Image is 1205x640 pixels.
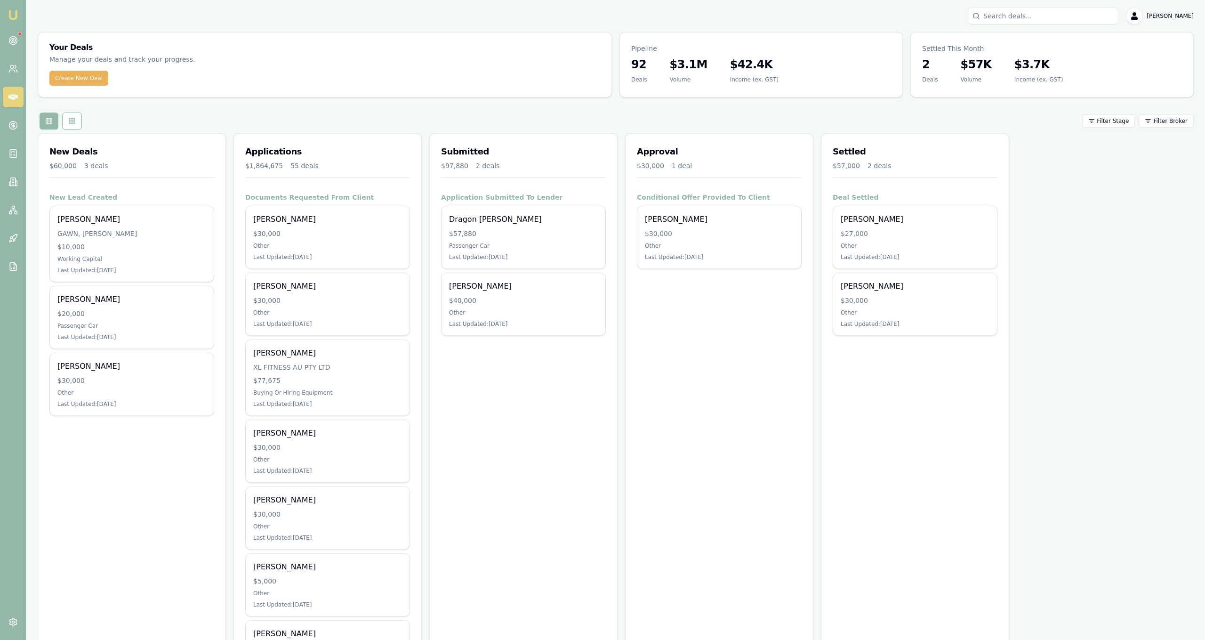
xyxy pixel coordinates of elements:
div: GAWN, [PERSON_NAME] [57,229,206,238]
div: [PERSON_NAME] [253,428,402,439]
div: Last Updated: [DATE] [253,601,402,608]
div: Dragon [PERSON_NAME] [449,214,598,225]
div: Buying Or Hiring Equipment [253,389,402,397]
div: [PERSON_NAME] [57,361,206,372]
div: [PERSON_NAME] [645,214,794,225]
div: $30,000 [57,376,206,385]
div: Passenger Car [57,322,206,330]
div: 3 deals [84,161,108,170]
h3: Settled [833,145,997,158]
div: Other [253,456,402,463]
div: Last Updated: [DATE] [57,333,206,341]
div: [PERSON_NAME] [57,214,206,225]
div: Other [253,309,402,316]
div: Other [449,309,598,316]
div: Last Updated: [DATE] [253,253,402,261]
div: Last Updated: [DATE] [841,320,989,328]
div: $57,000 [833,161,860,170]
div: $30,000 [253,510,402,519]
button: Filter Stage [1082,114,1135,128]
div: 55 deals [290,161,319,170]
span: [PERSON_NAME] [1147,12,1194,20]
div: $5,000 [253,576,402,586]
img: emu-icon-u.png [8,9,19,21]
div: Deals [631,76,647,83]
div: Last Updated: [DATE] [253,467,402,475]
h4: New Lead Created [49,193,214,202]
div: $20,000 [57,309,206,318]
div: [PERSON_NAME] [449,281,598,292]
h3: 2 [922,57,938,72]
div: $1,864,675 [245,161,283,170]
button: Filter Broker [1139,114,1194,128]
div: Other [645,242,794,250]
h3: $3.7K [1014,57,1063,72]
div: $57,880 [449,229,598,238]
div: XL FITNESS AU PTY LTD [253,363,402,372]
div: Income (ex. GST) [1014,76,1063,83]
div: [PERSON_NAME] [253,628,402,640]
h4: Conditional Offer Provided To Client [637,193,802,202]
h4: Deal Settled [833,193,997,202]
div: Last Updated: [DATE] [645,253,794,261]
div: Volume [961,76,992,83]
button: Create New Deal [49,71,108,86]
h3: $42.4K [730,57,779,72]
div: Last Updated: [DATE] [449,253,598,261]
div: Last Updated: [DATE] [841,253,989,261]
p: Pipeline [631,44,891,53]
h3: Submitted [441,145,606,158]
div: [PERSON_NAME] [253,494,402,506]
div: Last Updated: [DATE] [253,400,402,408]
h3: 92 [631,57,647,72]
div: $30,000 [253,229,402,238]
div: $30,000 [253,296,402,305]
div: Other [57,389,206,397]
p: Settled This Month [922,44,1182,53]
div: Passenger Car [449,242,598,250]
div: Last Updated: [DATE] [57,267,206,274]
div: [PERSON_NAME] [253,281,402,292]
div: Other [253,242,402,250]
h3: $57K [961,57,992,72]
div: Last Updated: [DATE] [449,320,598,328]
div: Last Updated: [DATE] [253,320,402,328]
h4: Application Submitted To Lender [441,193,606,202]
div: $77,675 [253,376,402,385]
div: Other [841,242,989,250]
div: Other [253,523,402,530]
div: Deals [922,76,938,83]
div: Other [253,590,402,597]
div: $30,000 [841,296,989,305]
div: $97,880 [441,161,468,170]
div: Income (ex. GST) [730,76,779,83]
h3: $3.1M [670,57,707,72]
div: $60,000 [49,161,77,170]
div: Volume [670,76,707,83]
span: Filter Stage [1097,117,1129,125]
div: $10,000 [57,242,206,251]
div: Working Capital [57,255,206,263]
h3: Your Deals [49,44,600,51]
div: $30,000 [645,229,794,238]
div: [PERSON_NAME] [253,561,402,573]
div: $30,000 [637,161,664,170]
div: 2 deals [476,161,500,170]
div: 1 deal [672,161,692,170]
div: [PERSON_NAME] [253,348,402,359]
div: 2 deals [868,161,892,170]
div: [PERSON_NAME] [841,281,989,292]
h3: Applications [245,145,410,158]
div: Other [841,309,989,316]
div: [PERSON_NAME] [253,214,402,225]
span: Filter Broker [1153,117,1188,125]
div: [PERSON_NAME] [841,214,989,225]
div: [PERSON_NAME] [57,294,206,305]
div: Last Updated: [DATE] [253,534,402,542]
div: Last Updated: [DATE] [57,400,206,408]
h3: Approval [637,145,802,158]
div: $40,000 [449,296,598,305]
div: $27,000 [841,229,989,238]
div: $30,000 [253,443,402,452]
